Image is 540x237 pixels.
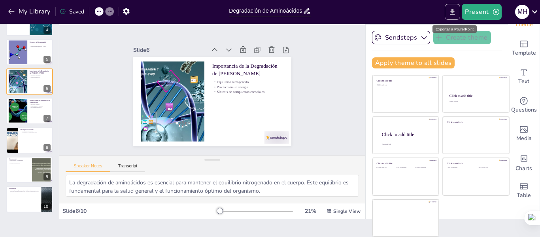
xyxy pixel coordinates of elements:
[43,115,51,122] div: 7
[190,16,244,83] p: Importancia de la Degradación de [PERSON_NAME]
[508,176,540,205] div: Add a table
[6,127,53,154] div: https://cdn.sendsteps.com/images/logo/sendsteps_logo_white.pnghttps://cdn.sendsteps.com/images/lo...
[301,207,320,215] div: 21 %
[211,32,257,93] p: Síntesis de compuestos esenciales
[516,134,532,143] span: Media
[512,49,536,57] span: Template
[508,34,540,63] div: Add ready made slides
[445,4,460,20] button: Export to PowerPoint
[515,20,533,29] span: Theme
[515,5,529,19] div: m h
[508,119,540,148] div: Add images, graphics, shapes or video
[30,70,51,74] p: Importancia de la Degradación de [PERSON_NAME]
[377,162,433,165] div: Click to add title
[60,8,84,15] div: Saved
[6,98,53,124] div: https://cdn.sendsteps.com/images/logo/sendsteps_logo_white.pnghttps://cdn.sendsteps.com/images/lo...
[518,77,529,86] span: Text
[20,133,51,135] p: Importancia del tratamiento
[447,121,504,123] div: Click to add title
[377,167,395,169] div: Click to add text
[6,157,53,183] div: https://cdn.sendsteps.com/images/logo/sendsteps_logo_white.pnghttps://cdn.sendsteps.com/images/lo...
[30,44,51,46] p: Eliminación de grupos amino
[382,144,432,145] div: Click to add body
[20,130,51,132] p: Enfermedades metabólicas
[30,41,51,43] p: Procesos de Desaminación
[447,167,472,169] div: Click to add text
[447,162,504,165] div: Click to add title
[43,56,51,63] div: 5
[43,173,51,180] div: 9
[9,161,30,163] p: Regulación para la homeostasis
[110,163,145,172] button: Transcript
[6,68,53,95] div: https://cdn.sendsteps.com/images/logo/sendsteps_logo_white.pnghttps://cdn.sendsteps.com/images/lo...
[333,208,361,214] span: Single View
[30,76,51,78] p: Producción de energía
[517,191,531,200] span: Table
[415,167,433,169] div: Click to add text
[66,175,359,197] textarea: La degradación de aminoácidos es esencial para mantener el equilibrio nitrogenado en el cuerpo. E...
[130,70,179,133] div: Slide 6
[9,187,39,190] p: Referencias
[66,163,110,172] button: Speaker Notes
[41,203,51,210] div: 10
[30,99,51,104] p: Regulación de la Degradación de Aminoácidos
[9,158,30,160] p: Conclusiones
[9,189,39,193] p: [PERSON_NAME], [PERSON_NAME]. (2016). Fundamentos de Bioquímica la vida a nivel molecular. Editor...
[478,167,503,169] div: Click to add text
[9,163,30,164] p: Guía para el tratamiento
[30,46,51,47] p: Producción de [MEDICAL_DATA]
[462,4,501,20] button: Present
[377,84,433,86] div: Click to add text
[508,91,540,119] div: Get real-time input from your audience
[30,75,51,77] p: Equilibrio nitrogenado
[515,4,529,20] button: m h
[372,57,455,68] button: Apply theme to all slides
[204,27,249,87] p: Equilibrio nitrogenado
[436,27,474,31] font: Exportar a PowerPoint
[20,132,51,133] p: Acumulación de metabolitos tóxicos
[6,5,54,18] button: My Library
[433,31,491,44] button: Create theme
[508,148,540,176] div: Add charts and graphs
[449,101,502,103] div: Click to add text
[30,47,51,49] p: Regulación del equilibrio nitrogenado
[229,5,303,17] input: Insert title
[396,167,414,169] div: Click to add text
[30,107,51,108] p: Necesidades metabólicas
[43,144,51,151] div: 8
[508,63,540,91] div: Add text boxes
[377,80,433,82] div: Click to add title
[30,104,51,106] p: Influencia hormonal
[208,29,253,90] p: Producción de energía
[30,105,51,107] p: Disponibilidad de nutrientes
[511,106,537,114] span: Questions
[372,31,430,44] button: Sendsteps
[382,131,432,137] div: Click to add title
[6,39,53,65] div: https://cdn.sendsteps.com/images/logo/sendsteps_logo_white.pnghttps://cdn.sendsteps.com/images/lo...
[62,207,217,215] div: Slide 6 / 10
[515,164,532,173] span: Charts
[6,186,53,212] div: https://cdn.sendsteps.com/images/logo/sendsteps_logo_white.pnghttps://cdn.sendsteps.com/images/lo...
[43,85,51,92] div: 6
[20,128,51,131] p: Patologías Asociadas
[449,94,502,98] div: Click to add title
[43,27,51,34] div: 4
[30,78,51,80] p: Síntesis de compuestos esenciales
[9,159,30,161] p: Importancia de la comprensión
